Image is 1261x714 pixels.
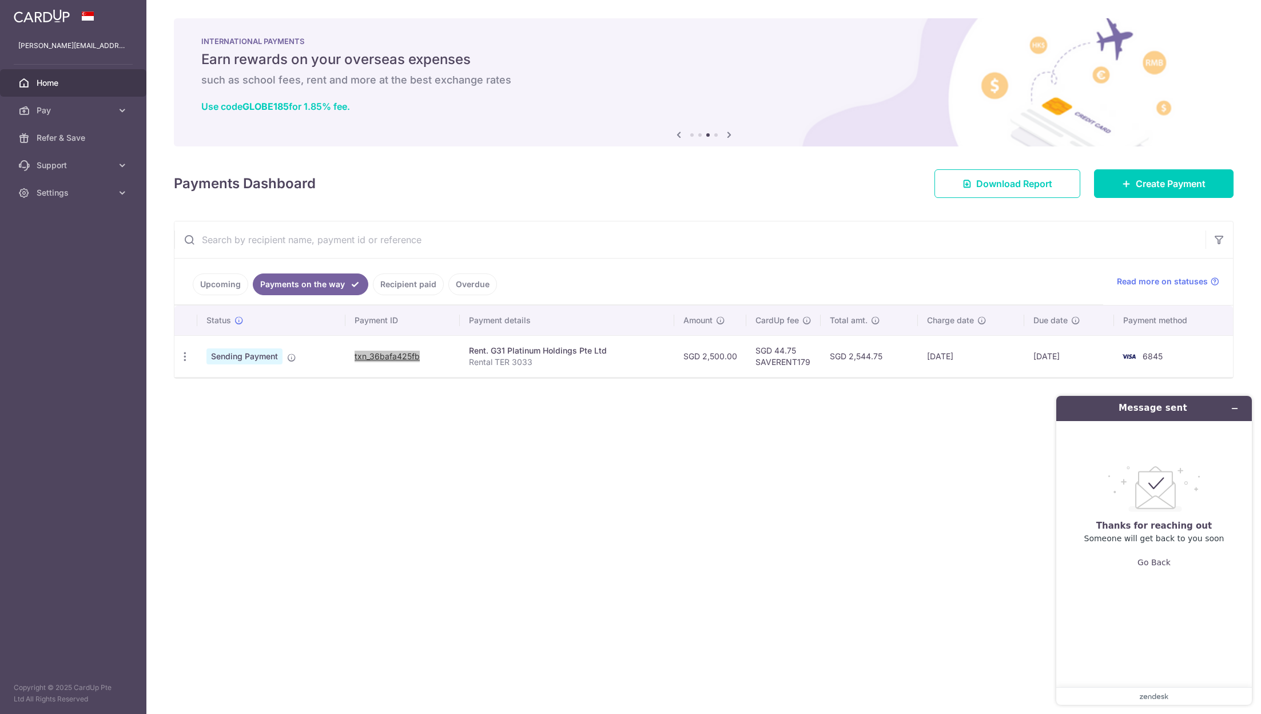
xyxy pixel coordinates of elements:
span: Read more on statuses [1117,276,1208,287]
span: Download Report [976,177,1052,191]
td: SGD 2,544.75 [821,335,918,377]
th: Payment ID [345,306,460,335]
span: 6845 [1143,351,1163,361]
a: Recipient paid [373,273,444,295]
span: Support [37,160,112,171]
span: Create Payment [1136,177,1206,191]
span: Amount [683,315,713,326]
input: Search by recipient name, payment id or reference [174,221,1206,258]
a: Read more on statuses [1117,276,1219,287]
span: Pay [37,105,112,116]
h6: such as school fees, rent and more at the best exchange rates [201,73,1206,87]
span: CardUp fee [755,315,799,326]
img: Bank Card [1117,350,1140,363]
span: Help [26,8,50,18]
a: Upcoming [193,273,248,295]
span: Settings [37,187,112,199]
img: CardUp [14,9,70,23]
td: [DATE] [918,335,1024,377]
iframe: Find more information here [1047,387,1261,714]
p: [PERSON_NAME][EMAIL_ADDRESS][DOMAIN_NAME] [18,40,128,51]
th: Payment details [460,306,674,335]
a: Payments on the way [253,273,368,295]
span: Sending Payment [206,348,283,364]
a: Overdue [448,273,497,295]
span: Total amt. [830,315,868,326]
td: SGD 44.75 SAVERENT179 [746,335,821,377]
a: Create Payment [1094,169,1234,198]
img: International Payment Banner [174,18,1234,146]
a: Download Report [934,169,1080,198]
span: Status [206,315,231,326]
span: Home [37,77,112,89]
span: Refer & Save [37,132,112,144]
a: Use codeGLOBE185for 1.85% fee. [201,101,350,112]
td: SGD 2,500.00 [674,335,746,377]
p: INTERNATIONAL PAYMENTS [201,37,1206,46]
b: GLOBE185 [242,101,289,112]
td: [DATE] [1024,335,1113,377]
th: Payment method [1114,306,1233,335]
h5: Earn rewards on your overseas expenses [201,50,1206,69]
h4: Payments Dashboard [174,173,316,194]
a: txn_36bafa425fb [355,351,420,361]
div: Rent. G31 Platinum Holdings Pte Ltd [469,345,665,356]
span: Due date [1033,315,1068,326]
span: Charge date [927,315,974,326]
p: Rental TER 3033 [469,356,665,368]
